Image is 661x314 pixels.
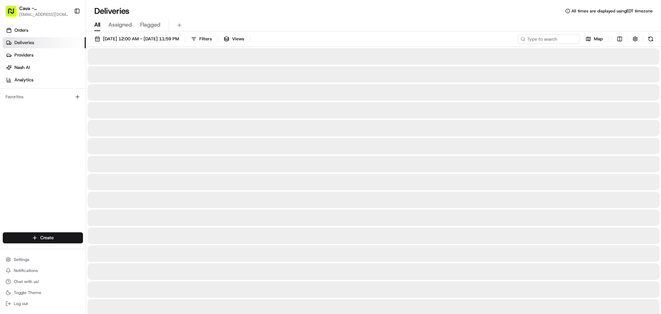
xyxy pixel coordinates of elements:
[3,74,86,85] a: Analytics
[571,8,653,14] span: All times are displayed using EDT timezone
[3,62,86,73] a: Nash AI
[3,266,83,275] button: Notifications
[140,21,160,29] span: Flagged
[232,36,244,42] span: Views
[94,6,129,17] h1: Deliveries
[14,301,28,306] span: Log out
[14,279,39,284] span: Chat with us!
[14,257,29,262] span: Settings
[518,34,580,44] input: Type to search
[14,27,28,33] span: Orders
[19,12,69,17] button: [EMAIL_ADDRESS][DOMAIN_NAME]
[14,64,30,71] span: Nash AI
[14,268,38,273] span: Notifications
[3,299,83,308] button: Log out
[3,3,71,19] button: Cava - [PERSON_NAME][GEOGRAPHIC_DATA][EMAIL_ADDRESS][DOMAIN_NAME]
[14,40,34,46] span: Deliveries
[3,277,83,286] button: Chat with us!
[14,77,33,83] span: Analytics
[3,255,83,264] button: Settings
[3,232,83,243] button: Create
[199,36,212,42] span: Filters
[3,288,83,297] button: Toggle Theme
[108,21,132,29] span: Assigned
[40,235,54,241] span: Create
[103,36,179,42] span: [DATE] 12:00 AM - [DATE] 11:59 PM
[3,37,86,48] a: Deliveries
[188,34,215,44] button: Filters
[3,91,83,102] div: Favorites
[594,36,603,42] span: Map
[14,52,33,58] span: Providers
[92,34,182,44] button: [DATE] 12:00 AM - [DATE] 11:59 PM
[19,5,69,12] button: Cava - [PERSON_NAME][GEOGRAPHIC_DATA]
[646,34,655,44] button: Refresh
[583,34,606,44] button: Map
[3,50,86,61] a: Providers
[14,290,41,295] span: Toggle Theme
[94,21,100,29] span: All
[3,25,86,36] a: Orders
[221,34,247,44] button: Views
